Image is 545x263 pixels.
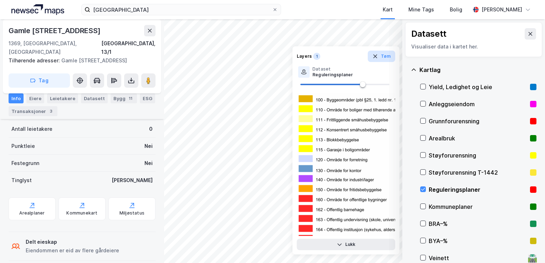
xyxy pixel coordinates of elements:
[312,66,353,72] div: Dataset
[9,106,57,116] div: Transaksjoner
[66,210,97,216] div: Kommunekart
[429,117,527,125] div: Grunnforurensning
[429,100,527,108] div: Anleggseiendom
[112,176,153,185] div: [PERSON_NAME]
[127,95,134,102] div: 11
[11,142,35,150] div: Punktleie
[9,93,24,103] div: Info
[429,237,527,245] div: BYA–%
[411,42,536,51] div: Visualiser data i kartet her.
[11,176,32,185] div: Tinglyst
[144,142,153,150] div: Nei
[429,202,527,211] div: Kommuneplaner
[411,28,447,40] div: Datasett
[140,93,155,103] div: ESG
[26,93,44,103] div: Eiere
[144,159,153,167] div: Nei
[429,220,527,228] div: BRA–%
[26,238,119,246] div: Delt eieskap
[383,5,393,14] div: Kart
[429,254,525,262] div: Veinett
[429,151,527,160] div: Støyforurensning
[111,93,137,103] div: Bygg
[119,210,144,216] div: Miljøstatus
[509,229,545,263] iframe: Chat Widget
[482,5,522,14] div: [PERSON_NAME]
[9,25,102,36] div: Gamle [STREET_ADDRESS]
[47,93,78,103] div: Leietakere
[81,93,108,103] div: Datasett
[297,239,395,250] button: Lukk
[368,51,395,62] button: Tøm
[9,57,61,63] span: Tilhørende adresser:
[9,73,70,88] button: Tag
[312,72,353,78] div: Reguleringsplaner
[509,229,545,263] div: Kontrollprogram for chat
[297,53,312,59] div: Layers
[9,39,101,56] div: 1369, [GEOGRAPHIC_DATA], [GEOGRAPHIC_DATA]
[101,39,156,56] div: [GEOGRAPHIC_DATA], 13/1
[429,83,527,91] div: Yield, Ledighet og Leie
[419,66,536,74] div: Kartlag
[313,53,320,60] div: 1
[11,4,64,15] img: logo.a4113a55bc3d86da70a041830d287a7e.svg
[90,4,272,15] input: Søk på adresse, matrikkel, gårdeiere, leietakere eller personer
[11,125,52,133] div: Antall leietakere
[9,56,150,65] div: Gamle [STREET_ADDRESS]
[408,5,434,14] div: Mine Tags
[26,246,119,255] div: Eiendommen er eid av flere gårdeiere
[429,185,527,194] div: Reguleringsplaner
[429,134,527,143] div: Arealbruk
[47,108,55,115] div: 3
[19,210,45,216] div: Arealplaner
[11,159,39,167] div: Festegrunn
[149,125,153,133] div: 0
[450,5,462,14] div: Bolig
[429,168,527,177] div: Støyforurensning T-1442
